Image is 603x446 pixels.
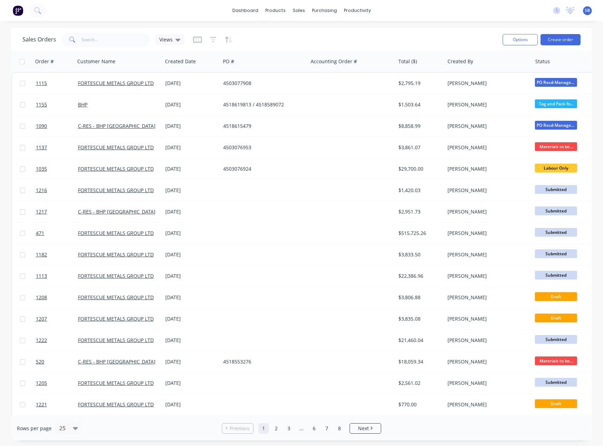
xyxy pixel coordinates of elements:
span: 520 [36,358,44,365]
div: [PERSON_NAME] [448,101,525,108]
a: Page 2 [271,423,281,434]
a: Page 7 [322,423,332,434]
div: $8,858.99 [398,123,440,130]
div: [PERSON_NAME] [448,337,525,344]
span: Labour Only [535,164,577,172]
a: 1090 [36,116,78,137]
div: [DATE] [165,380,218,387]
a: 1217 [36,201,78,222]
span: 1222 [36,337,47,344]
span: Views [159,36,173,43]
div: [PERSON_NAME] [448,144,525,151]
span: Draft [535,292,577,301]
div: $2,795.19 [398,80,440,87]
span: 1205 [36,380,47,387]
div: [PERSON_NAME] [448,315,525,322]
div: 4503076924 [223,165,301,172]
button: Options [503,34,538,45]
div: [DATE] [165,315,218,322]
a: 1216 [36,180,78,201]
div: [DATE] [165,273,218,280]
a: FORTESCUE METALS GROUP LTD [78,251,154,258]
div: Created Date [165,58,196,65]
div: [PERSON_NAME] [448,187,525,194]
a: FORTESCUE METALS GROUP LTD [78,230,154,236]
div: $3,835.08 [398,315,440,322]
a: Previous page [222,425,253,432]
a: 1113 [36,265,78,287]
span: PO Recd-Manager... [535,121,577,130]
div: $3,833.50 [398,251,440,258]
div: [PERSON_NAME] [448,165,525,172]
span: Rows per page [17,425,52,432]
span: Materials to be... [535,356,577,365]
a: Page 6 [309,423,319,434]
a: 1182 [36,244,78,265]
a: FORTESCUE METALS GROUP LTD [78,80,154,86]
h1: Sales Orders [22,36,56,43]
div: [PERSON_NAME] [448,401,525,408]
span: 1035 [36,165,47,172]
span: Draft [535,314,577,322]
span: 1207 [36,315,47,322]
div: [DATE] [165,401,218,408]
div: [PERSON_NAME] [448,294,525,301]
div: $3,806.88 [398,294,440,301]
a: BHP [78,101,87,108]
a: Next page [350,425,381,432]
div: Customer Name [77,58,115,65]
a: C-RES - BHP [GEOGRAPHIC_DATA] [78,123,155,129]
div: 4503076953 [223,144,301,151]
span: Submitted [535,185,577,194]
a: Page 1 is your current page [258,423,269,434]
a: 471 [36,223,78,244]
a: FORTESCUE METALS GROUP LTD [78,380,154,386]
div: [DATE] [165,123,218,130]
span: Submitted [535,335,577,344]
div: [PERSON_NAME] [448,251,525,258]
span: 1155 [36,101,47,108]
div: [PERSON_NAME] [448,380,525,387]
span: Previous [230,425,250,432]
div: $2,951.73 [398,208,440,215]
ul: Pagination [219,423,384,434]
span: Submitted [535,249,577,258]
a: FORTESCUE METALS GROUP LTD [78,401,154,408]
span: Next [358,425,369,432]
div: $3,861.07 [398,144,440,151]
div: $2,561.02 [398,380,440,387]
div: sales [289,5,309,16]
span: 1221 [36,401,47,408]
span: 471 [36,230,44,237]
a: C-RES - BHP [GEOGRAPHIC_DATA] [78,358,155,365]
div: productivity [340,5,375,16]
button: Create order [541,34,581,45]
a: FORTESCUE METALS GROUP LTD [78,187,154,194]
span: 1217 [36,208,47,215]
div: 4518553276 [223,358,301,365]
a: FORTESCUE METALS GROUP LTD [78,315,154,322]
input: Search... [81,33,150,47]
div: $1,420.03 [398,187,440,194]
div: [DATE] [165,144,218,151]
div: Total ($) [398,58,417,65]
a: C-RES - BHP [GEOGRAPHIC_DATA] [78,208,155,215]
div: [DATE] [165,337,218,344]
span: SB [585,7,590,14]
span: Submitted [535,228,577,237]
a: 1221 [36,394,78,415]
div: $29,700.00 [398,165,440,172]
a: dashboard [229,5,262,16]
span: 1137 [36,144,47,151]
div: $515,725.26 [398,230,440,237]
div: [DATE] [165,251,218,258]
span: 1090 [36,123,47,130]
a: Page 8 [334,423,345,434]
a: FORTESCUE METALS GROUP LTD [78,165,154,172]
div: [PERSON_NAME] [448,208,525,215]
div: Order # [35,58,54,65]
span: 1208 [36,294,47,301]
div: Status [535,58,550,65]
a: 1220 [36,415,78,437]
a: 1155 [36,94,78,115]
